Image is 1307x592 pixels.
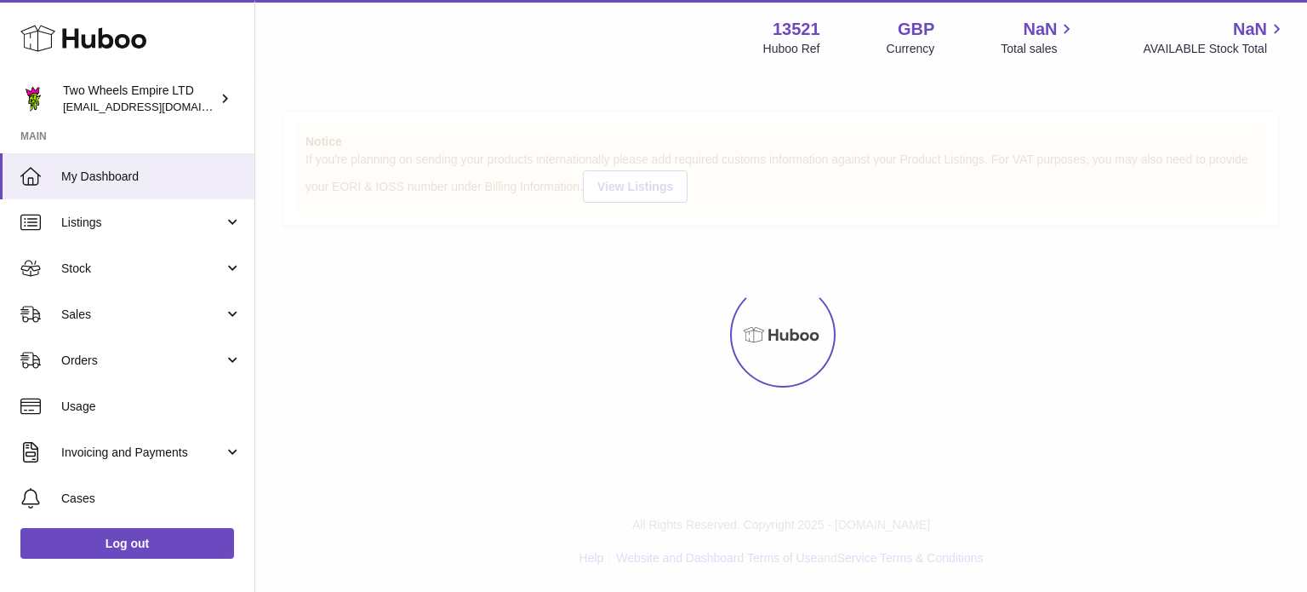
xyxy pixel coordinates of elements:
span: Stock [61,261,224,277]
a: NaN Total sales [1001,18,1076,57]
span: Cases [61,491,242,507]
span: Listings [61,215,224,231]
span: NaN [1023,18,1057,41]
a: Log out [20,528,234,559]
div: Currency [887,41,935,57]
strong: GBP [898,18,934,41]
span: My Dashboard [61,169,242,185]
div: Two Wheels Empire LTD [63,83,216,115]
span: AVAILABLE Stock Total [1143,41,1287,57]
span: Sales [61,307,224,323]
span: NaN [1233,18,1267,41]
a: NaN AVAILABLE Stock Total [1143,18,1287,57]
img: internalAdmin-13521@internal.huboo.com [20,86,46,112]
span: Usage [61,399,242,415]
span: Invoicing and Payments [61,445,224,461]
span: Total sales [1001,41,1076,57]
span: Orders [61,353,224,369]
span: [EMAIL_ADDRESS][DOMAIN_NAME] [63,100,250,113]
div: Huboo Ref [763,41,820,57]
strong: 13521 [773,18,820,41]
